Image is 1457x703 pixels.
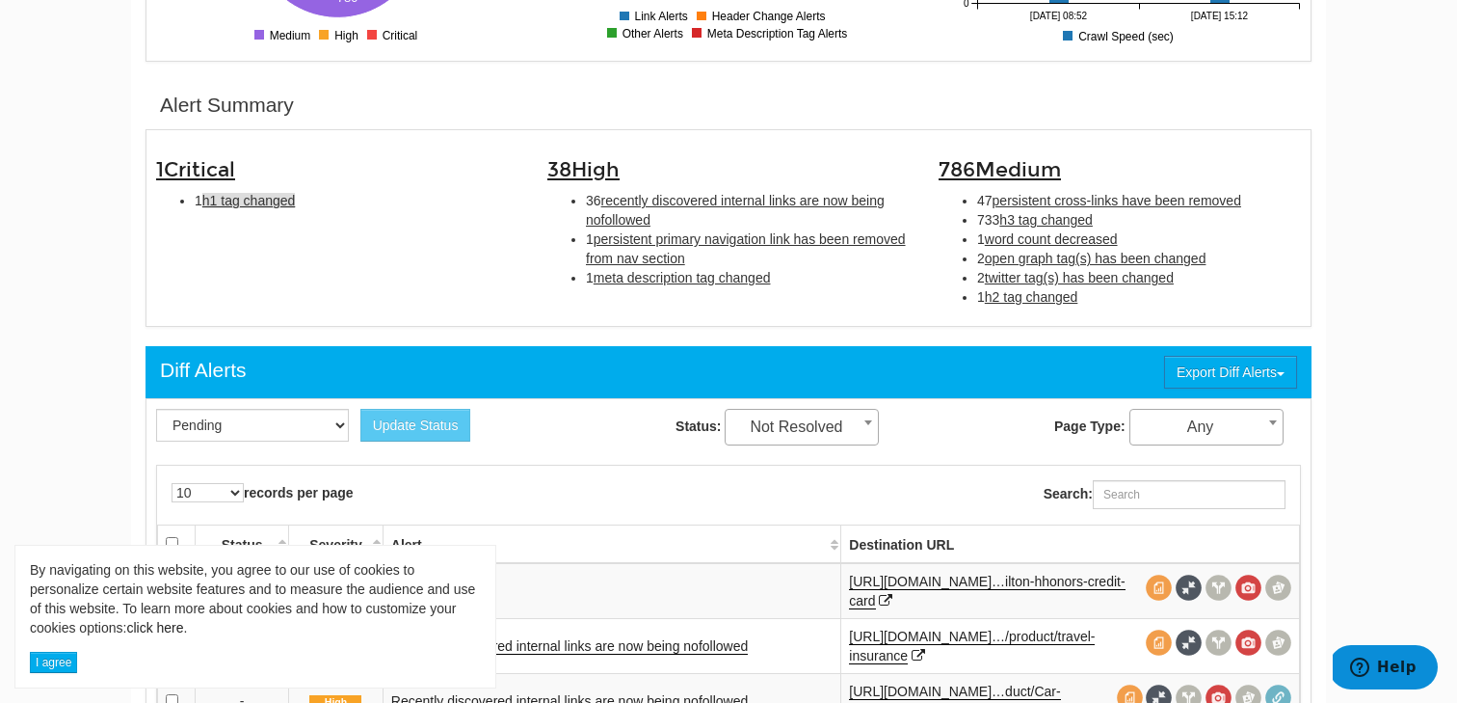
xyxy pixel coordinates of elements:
div: By navigating on this website, you agree to our use of cookies to personalize certain website fea... [30,560,481,637]
button: Export Diff Alerts [1164,356,1297,389]
a: Recently discovered internal links are now being nofollowed [391,638,748,655]
li: 36 [586,191,910,230]
span: h1 tag changed [202,193,296,208]
a: click here [126,620,183,635]
span: Critical [164,157,235,182]
li: 1 [586,230,910,268]
span: open graph tag(s) has been changed [985,251,1206,266]
span: View headers [1205,575,1232,601]
span: View screenshot [1235,630,1261,656]
span: Full Source Diff [1176,575,1202,601]
span: High [571,157,620,182]
span: Compare screenshots [1265,575,1291,601]
span: Not Resolved [725,409,879,446]
span: persistent primary navigation link has been removed from nav section [586,231,906,266]
span: Compare screenshots [1265,630,1291,656]
button: I agree [30,652,77,673]
span: Not Resolved [726,414,878,441]
span: word count decreased [985,231,1118,247]
th: Status: activate to sort column ascending [196,525,289,563]
span: Any [1130,414,1283,441]
button: Update Status [360,409,471,442]
label: records per page [172,483,354,502]
a: [URL][DOMAIN_NAME]…/product/travel-insurance [849,629,1095,664]
iframe: Opens a widget where you can find more information [1333,645,1438,693]
input: Search: [1093,480,1285,509]
span: Any [1129,409,1284,446]
th: Alert: activate to sort column ascending [383,525,840,563]
span: View headers [1205,630,1232,656]
strong: Page Type: [1054,419,1126,434]
span: 38 [547,157,620,182]
a: [URL][DOMAIN_NAME]…ilton-hhonors-credit-card [849,574,1125,609]
span: h2 tag changed [985,289,1078,305]
li: 1 [977,230,1301,249]
th: Severity: activate to sort column descending [289,525,384,563]
span: Medium [975,157,1061,182]
strong: Status: [676,419,721,434]
li: 2 [977,268,1301,287]
li: 1 [977,287,1301,307]
span: Full Source Diff [1176,630,1202,656]
li: 47 [977,191,1301,210]
span: twitter tag(s) has been changed [985,270,1174,285]
span: h3 tag changed [999,212,1093,228]
li: 1 [195,191,518,210]
span: View source [1146,630,1172,656]
li: 733 [977,210,1301,230]
div: Diff Alerts [160,356,246,385]
tspan: [DATE] 15:12 [1191,11,1249,21]
span: View source [1146,575,1172,601]
span: 786 [939,157,1061,182]
li: 2 [977,249,1301,268]
span: persistent cross-links have been removed [993,193,1241,208]
th: Destination URL [841,525,1300,563]
span: View screenshot [1235,575,1261,601]
tspan: [DATE] 08:52 [1030,11,1088,21]
li: 1 [586,268,910,287]
select: records per page [172,483,244,502]
div: Alert Summary [160,91,294,120]
span: 1 [156,157,235,182]
span: meta description tag changed [594,270,771,285]
label: Search: [1044,480,1285,509]
span: recently discovered internal links are now being nofollowed [586,193,885,228]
